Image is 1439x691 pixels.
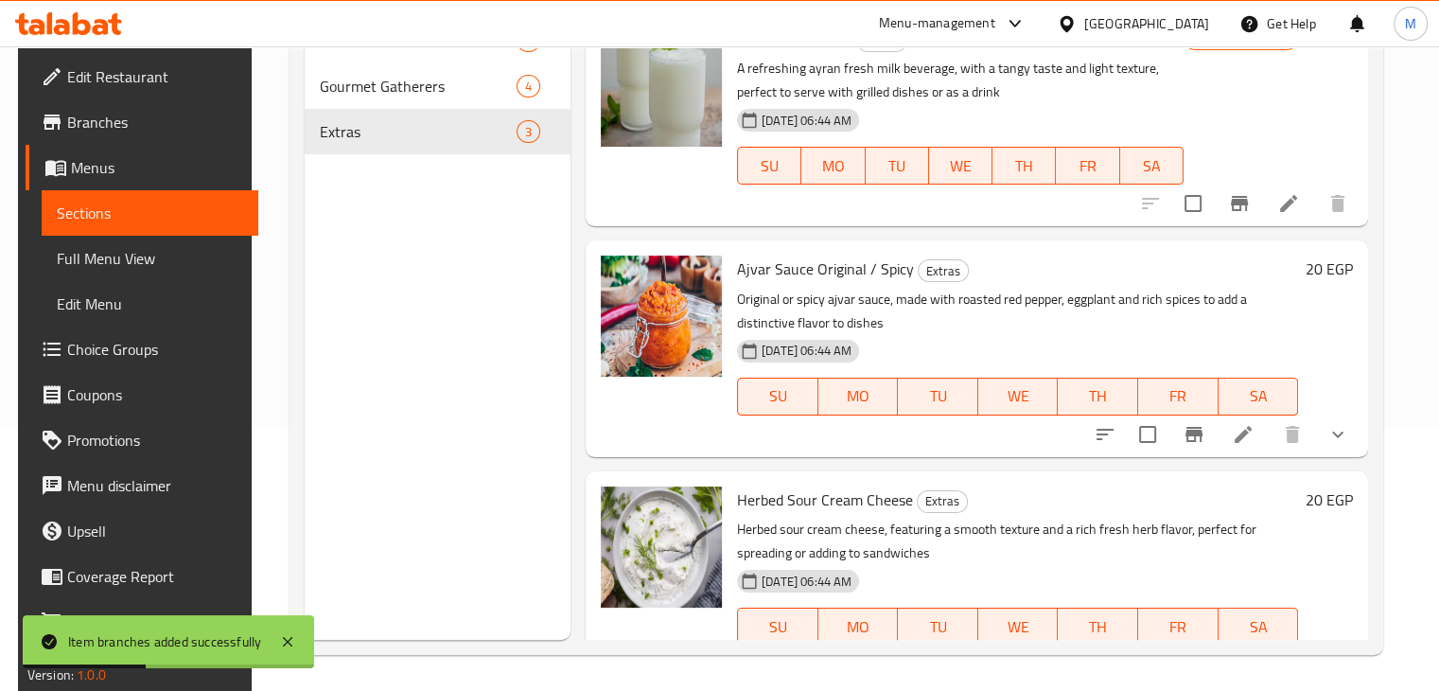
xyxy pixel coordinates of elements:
[57,202,243,224] span: Sections
[1138,378,1219,416] button: FR
[737,518,1298,565] p: Herbed sour cream cheese, featuring a smooth texture and a rich fresh herb flavor, perfect for sp...
[67,565,243,588] span: Coverage Report
[917,490,968,513] div: Extras
[67,111,243,133] span: Branches
[26,599,258,645] a: Grocery Checklist
[67,65,243,88] span: Edit Restaurant
[866,147,929,185] button: TU
[67,429,243,452] span: Promotions
[42,190,258,236] a: Sections
[305,63,570,109] div: Gourmet Gatherers4
[42,236,258,281] a: Full Menu View
[1306,487,1353,513] h6: 20 EGP
[905,613,971,641] span: TU
[809,152,857,180] span: MO
[71,156,243,179] span: Menus
[1173,184,1213,223] span: Select to update
[1219,378,1299,416] button: SA
[929,147,992,185] button: WE
[1058,378,1138,416] button: TH
[1306,26,1353,52] h6: 30 EGP
[26,554,258,599] a: Coverage Report
[1058,608,1138,646] button: TH
[601,487,722,608] img: Herbed Sour Cream Cheese
[746,382,810,410] span: SU
[746,152,794,180] span: SU
[737,486,913,514] span: Herbed Sour Cream Cheese
[1082,412,1128,457] button: sort-choices
[517,120,540,143] div: items
[1277,192,1300,215] a: Edit menu item
[818,608,899,646] button: MO
[986,382,1051,410] span: WE
[978,378,1059,416] button: WE
[26,145,258,190] a: Menus
[26,463,258,508] a: Menu disclaimer
[1226,613,1291,641] span: SA
[978,608,1059,646] button: WE
[1000,152,1048,180] span: TH
[26,327,258,372] a: Choice Groups
[77,663,106,687] span: 1.0.0
[992,147,1056,185] button: TH
[67,383,243,406] span: Coupons
[754,112,859,130] span: [DATE] 06:44 AM
[1063,152,1112,180] span: FR
[898,608,978,646] button: TU
[320,75,517,97] span: Gourmet Gatherers
[801,147,865,185] button: MO
[1232,423,1255,446] a: Edit menu item
[26,54,258,99] a: Edit Restaurant
[1306,256,1353,282] h6: 20 EGP
[818,378,899,416] button: MO
[873,152,921,180] span: TU
[826,613,891,641] span: MO
[601,256,722,377] img: Ajvar Sauce Original / Spicy
[918,490,967,512] span: Extras
[826,382,891,410] span: MO
[1217,181,1262,226] button: Branch-specific-item
[518,78,539,96] span: 4
[601,26,722,147] img: Ayran Yogharet
[1120,147,1184,185] button: SA
[67,520,243,542] span: Upsell
[320,120,517,143] span: Extras
[305,109,570,154] div: Extras3
[737,255,914,283] span: Ajvar Sauce Original / Spicy
[26,99,258,145] a: Branches
[737,378,817,416] button: SU
[1146,382,1211,410] span: FR
[1171,412,1217,457] button: Branch-specific-item
[1315,412,1360,457] button: show more
[67,474,243,497] span: Menu disclaimer
[986,613,1051,641] span: WE
[305,10,570,162] nav: Menu sections
[919,260,968,282] span: Extras
[905,382,971,410] span: TU
[898,378,978,416] button: TU
[518,123,539,141] span: 3
[1226,382,1291,410] span: SA
[1056,147,1119,185] button: FR
[737,608,817,646] button: SU
[1219,608,1299,646] button: SA
[27,663,74,687] span: Version:
[517,75,540,97] div: items
[1138,608,1219,646] button: FR
[1315,181,1360,226] button: delete
[737,57,1184,104] p: A refreshing ayran fresh milk beverage, with a tangy taste and light texture, perfect to serve wi...
[1084,13,1209,34] div: [GEOGRAPHIC_DATA]
[737,288,1298,335] p: Original or spicy ajvar sauce, made with roasted red pepper, eggplant and rich spices to add a di...
[1270,412,1315,457] button: delete
[42,281,258,327] a: Edit Menu
[1065,382,1131,410] span: TH
[1146,613,1211,641] span: FR
[26,372,258,417] a: Coupons
[26,417,258,463] a: Promotions
[1326,423,1349,446] svg: Show Choices
[879,12,995,35] div: Menu-management
[754,342,859,360] span: [DATE] 06:44 AM
[754,573,859,591] span: [DATE] 06:44 AM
